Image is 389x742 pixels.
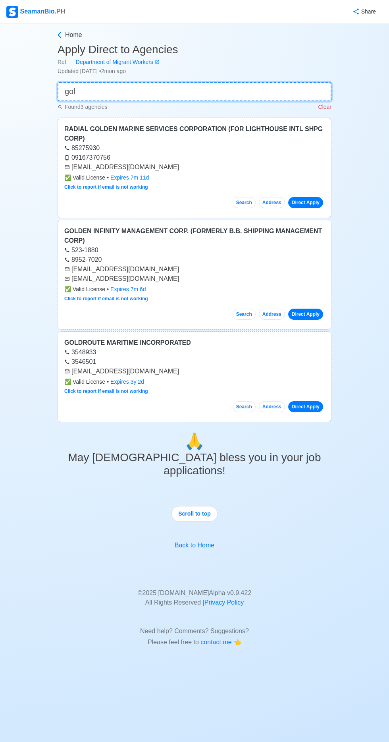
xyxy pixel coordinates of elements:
[64,285,105,294] span: Valid License
[64,162,325,172] div: [EMAIL_ADDRESS][DOMAIN_NAME]
[259,197,285,208] button: Address
[345,4,383,19] button: Share
[64,256,102,263] a: 8952-7020
[6,6,18,18] img: Logo
[64,338,325,348] div: GOLDROUTE MARITIME INCORPORATED
[288,401,323,412] a: Direct Apply
[65,30,82,40] span: Home
[110,285,146,294] div: Expires 7m 6d
[66,58,160,66] a: Department of Migrant Workers
[58,68,126,74] span: Updated [DATE] • 2mon ago
[64,265,325,274] div: [EMAIL_ADDRESS][DOMAIN_NAME]
[259,309,285,320] button: Address
[6,6,65,18] div: SeamanBio
[171,506,218,522] button: Scroll to top
[64,379,71,385] span: check
[64,378,105,386] span: Valid License
[64,358,96,365] a: 3546501
[233,197,256,208] button: Search
[58,82,331,101] input: 👉 Quick Search
[64,124,325,143] div: RADIAL GOLDEN MARINE SERVICES CORPORATION (FOR LIGHTHOUSE INTL SHPG CORP)
[64,367,325,376] div: [EMAIL_ADDRESS][DOMAIN_NAME]
[64,145,100,151] a: 85275930
[64,388,148,394] a: Click to report if email is not working
[288,197,323,208] a: Direct Apply
[58,451,331,477] h3: May [DEMOGRAPHIC_DATA] bless you in your job applications!
[58,103,107,111] p: Found 3 agencies
[66,58,155,66] div: Department of Migrant Workers
[200,639,233,645] span: contact me
[288,309,323,320] a: Direct Apply
[64,174,325,182] div: •
[64,617,325,636] p: Need help? Comments? Suggestions?
[175,542,214,549] a: Back to Home
[58,43,331,56] h3: Apply Direct to Agencies
[233,309,256,320] button: Search
[64,226,325,245] div: GOLDEN INFINITY MANAGEMENT CORP. (FORMERLY B.B. SHIPPING MANAGEMENT CORP)
[64,286,71,292] span: check
[64,378,325,386] div: •
[204,599,244,606] a: Privacy Policy
[233,401,256,412] button: Search
[259,401,285,412] button: Address
[64,349,96,356] a: 3548933
[233,639,241,645] span: point
[64,174,71,181] span: check
[64,174,105,182] span: Valid License
[55,8,65,15] span: .PH
[185,433,204,450] span: pray
[56,30,331,40] a: Home
[64,184,148,190] a: Click to report if email is not working
[110,378,144,386] div: Expires 3y 2d
[64,247,98,253] a: 523-1880
[64,154,110,161] a: 09167370756
[64,638,325,647] p: Please feel free to
[318,103,331,111] p: Clear
[64,579,325,607] p: © 2025 [DOMAIN_NAME] Alpha v 0.9.422 All Rights Reserved |
[58,58,331,66] div: Ref
[64,285,325,294] div: •
[64,274,325,284] div: [EMAIL_ADDRESS][DOMAIN_NAME]
[110,174,149,182] div: Expires 7m 11d
[64,296,148,301] a: Click to report if email is not working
